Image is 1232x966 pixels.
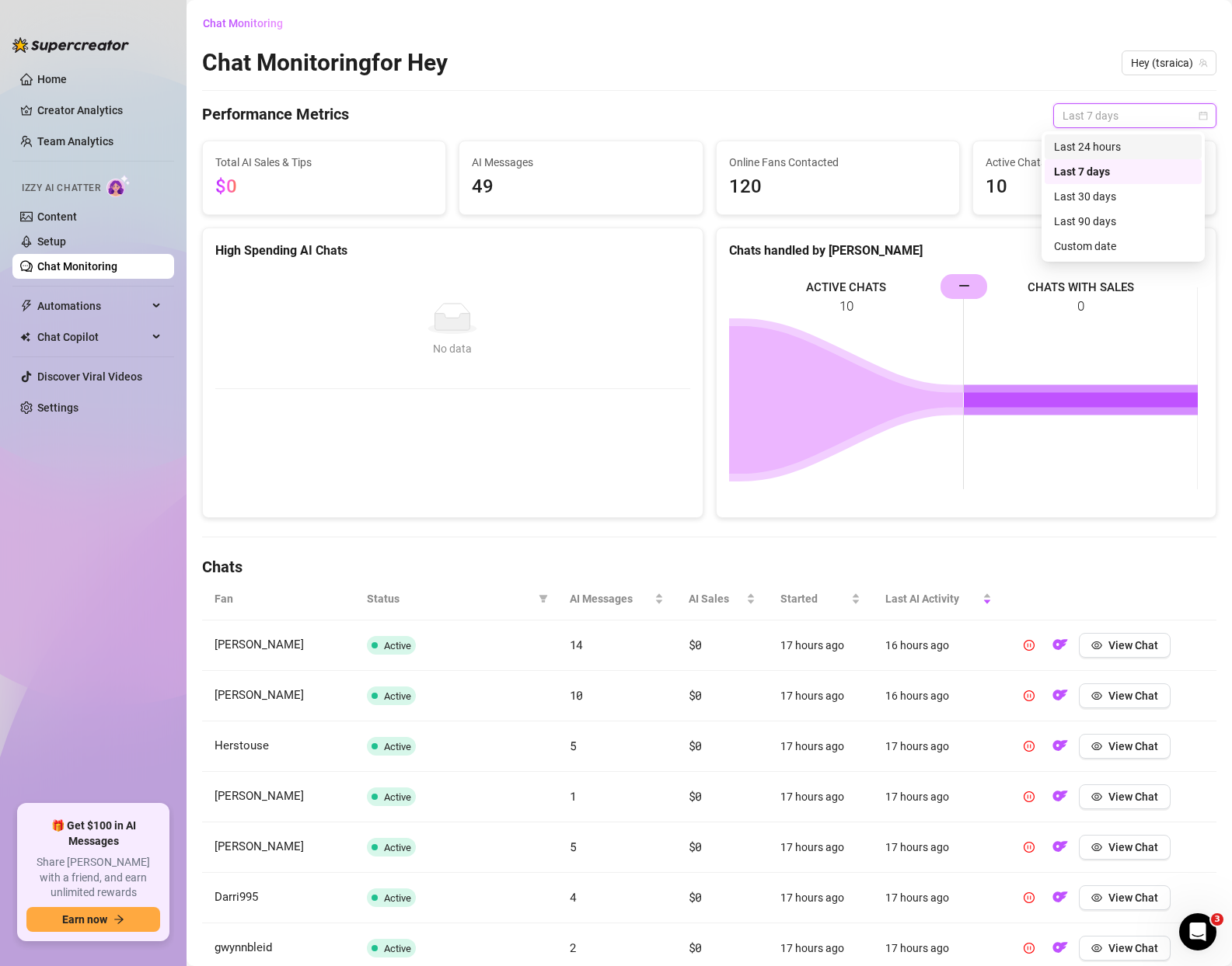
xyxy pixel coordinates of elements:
td: 17 hours ago [768,721,873,772]
span: Active [384,791,411,803]
a: Home [37,73,67,85]
button: Desktop App and Browser Extention [71,490,291,521]
a: Settings [37,401,79,414]
span: View Chat [1108,690,1158,702]
span: Share [PERSON_NAME] with a friend, and earn unlimited rewards [26,855,160,901]
span: $0 [689,889,702,905]
span: View Chat [1108,740,1158,752]
div: Custom date [1054,238,1192,255]
span: 5 [570,839,577,854]
iframe: Intercom live chat [1179,913,1216,950]
span: Active [384,640,411,652]
a: OF [1048,895,1073,907]
span: [PERSON_NAME] [215,789,304,803]
span: 3 [1211,913,1223,926]
div: Last 7 days [1045,159,1202,184]
th: Fan [202,578,354,620]
p: A few hours [131,19,191,35]
a: Content [37,210,77,223]
td: 17 hours ago [768,822,873,873]
span: filter [539,594,548,603]
img: Profile image for Giselle [44,9,69,33]
button: OF [1048,633,1073,658]
button: OF [1048,885,1073,910]
span: Automations [37,294,148,318]
button: OF [1048,835,1073,860]
span: filter [536,587,551,610]
th: Last AI Activity [873,578,1004,620]
a: OF [1048,945,1073,957]
span: eye [1091,741,1102,752]
button: Chat Monitoring [202,11,295,36]
td: 17 hours ago [873,772,1004,822]
span: pause-circle [1024,690,1035,701]
span: eye [1091,943,1102,954]
span: pause-circle [1024,943,1035,954]
span: eye [1091,892,1102,903]
button: go back [10,6,40,36]
span: pause-circle [1024,640,1035,651]
div: Custom date [1045,234,1202,259]
h4: Performance Metrics [202,103,349,128]
img: OF [1052,637,1068,652]
a: Chat Monitoring [37,260,117,273]
span: arrow-right [113,914,124,925]
img: OF [1052,940,1068,955]
span: pause-circle [1024,842,1035,853]
span: View Chat [1108,891,1158,904]
td: 17 hours ago [873,721,1004,772]
img: logo-BBDzfeDw.svg [12,37,129,53]
span: 49 [472,172,689,202]
span: pause-circle [1024,741,1035,752]
span: Izzy AI Chatter [22,181,100,196]
a: Setup [37,235,66,248]
button: OF [1048,936,1073,961]
span: $0 [689,637,702,652]
a: OF [1048,693,1073,705]
span: thunderbolt [20,300,33,312]
a: Discover Viral Videos [37,370,142,383]
th: AI Sales [676,578,768,620]
div: Hey, What brings you here [DATE]?[PERSON_NAME] • 17h ago [12,89,229,123]
div: Last 7 days [1054,163,1192,180]
button: View Chat [1079,835,1171,860]
span: Active [384,943,411,954]
th: Started [768,578,873,620]
div: Last 90 days [1045,209,1202,234]
button: I need an explanation❓ [136,412,291,443]
div: Last 30 days [1045,184,1202,209]
img: OF [1052,788,1068,804]
span: 4 [570,889,577,905]
td: 17 hours ago [768,620,873,671]
div: No data [231,340,675,357]
span: View Chat [1108,841,1158,853]
span: Last AI Activity [885,590,979,607]
span: Last 7 days [1063,104,1207,127]
span: team [1199,58,1208,68]
button: View Chat [1079,683,1171,708]
span: View Chat [1108,942,1158,954]
td: 17 hours ago [768,772,873,822]
button: Izzy AI Chatter 👩 [65,321,185,352]
span: $0 [689,940,702,955]
span: Started [780,590,848,607]
span: eye [1091,690,1102,701]
span: 5 [570,738,577,753]
span: View Chat [1108,639,1158,652]
div: Hey, What brings you here [DATE]? [25,99,217,114]
a: OF [1048,743,1073,756]
button: OF [1048,683,1073,708]
button: View Chat [1079,885,1171,910]
span: gwynnbleid [215,940,272,954]
span: pause-circle [1024,892,1035,903]
button: View Chat [1079,936,1171,961]
a: Team Analytics [37,135,113,148]
div: Profile image for Nir [88,9,113,33]
a: OF [1048,794,1073,806]
span: AI Sales [689,590,743,607]
span: 🎁 Get $100 in AI Messages [26,818,160,849]
span: $0 [689,788,702,804]
img: Profile image for Ella [66,9,91,33]
button: Get started with the Desktop app ⭐️ [68,451,291,482]
a: OF [1048,844,1073,857]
